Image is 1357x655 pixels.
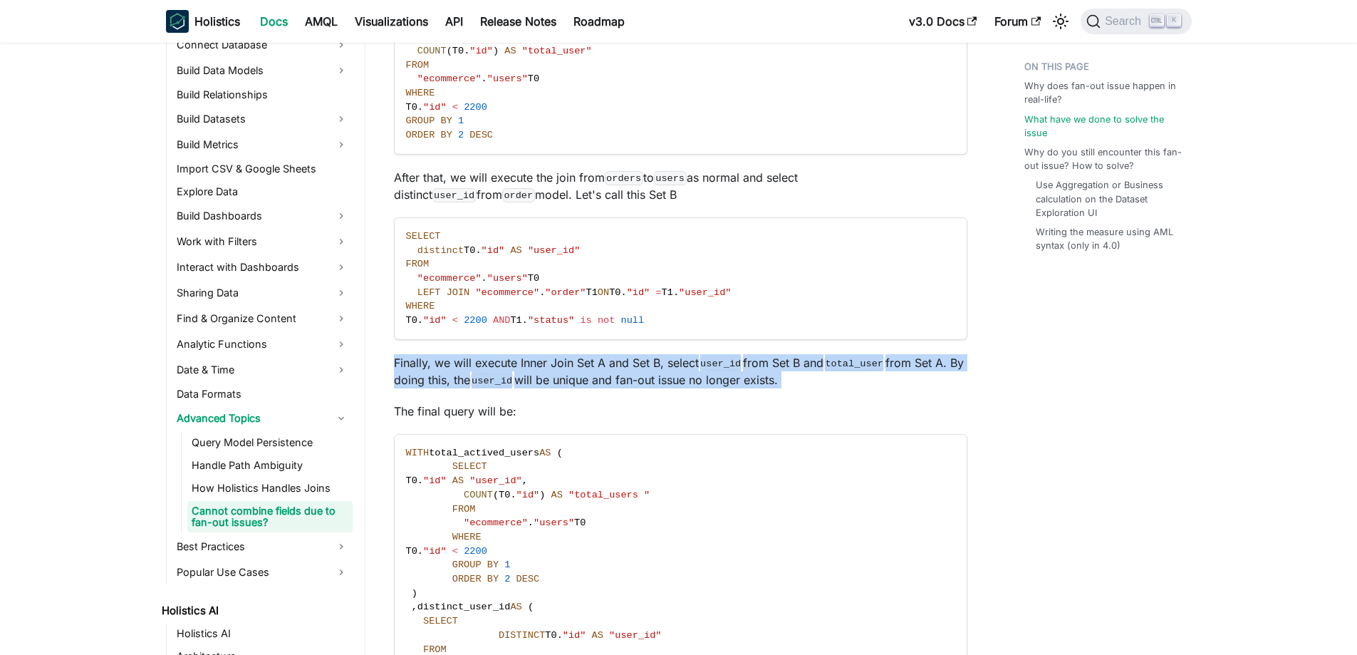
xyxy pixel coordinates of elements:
[423,546,447,557] span: "id"
[1081,9,1191,34] button: Search (Ctrl+K)
[510,602,521,612] span: AS
[464,315,487,326] span: 2200
[406,88,435,98] span: WHERE
[627,287,650,298] span: "id"
[1024,145,1183,172] a: Why do you still encounter this fan-out issue? How to solve?
[528,273,539,284] span: T0
[440,115,452,126] span: BY
[469,130,493,140] span: DESC
[406,259,430,269] span: FROM
[417,245,464,256] span: distinct
[412,588,417,599] span: )
[673,287,679,298] span: .
[504,46,516,56] span: AS
[522,46,592,56] span: "total_user"
[472,10,565,33] a: Release Notes
[598,315,615,326] span: not
[458,130,464,140] span: 2
[423,475,447,486] span: "id"
[464,46,469,56] span: .
[172,256,353,279] a: Interact with Dashboards
[172,307,353,330] a: Find & Organize Content
[187,455,353,475] a: Handle Path Ambiguity
[621,315,645,326] span: null
[394,169,967,203] p: After that, we will execute the join from to as normal and select distinct from model. Let's call...
[464,102,487,113] span: 2200
[464,245,475,256] span: T0
[487,73,528,84] span: "users"
[423,315,447,326] span: "id"
[172,384,353,404] a: Data Formats
[172,159,353,179] a: Import CSV & Google Sheets
[417,315,423,326] span: .
[194,13,240,30] b: Holistics
[172,85,353,105] a: Build Relationships
[464,490,493,500] span: COUNT
[406,102,417,113] span: T0
[412,602,417,612] span: ,
[172,333,353,356] a: Analytic Functions
[516,490,540,500] span: "id"
[539,448,551,458] span: AS
[510,245,521,256] span: AS
[620,287,626,298] span: .
[510,490,516,500] span: .
[563,630,586,641] span: "id"
[605,171,643,185] code: orders
[1167,14,1181,27] kbd: K
[528,315,574,326] span: "status"
[406,231,441,242] span: SELECT
[172,33,353,56] a: Connect Database
[452,461,487,472] span: SELECT
[469,475,521,486] span: "user_id"
[534,517,574,528] span: "users"
[499,490,510,500] span: T0
[417,546,423,557] span: .
[655,287,661,298] span: =
[417,287,441,298] span: LEFT
[423,616,458,626] span: SELECT
[504,559,510,570] span: 1
[417,475,423,486] span: .
[417,102,423,113] span: .
[528,517,534,528] span: .
[440,130,452,140] span: BY
[452,559,482,570] span: GROUP
[172,624,353,644] a: Holistics AI
[551,490,563,500] span: AS
[172,359,353,381] a: Date & Time
[172,133,353,156] a: Build Metrics
[447,287,470,298] span: JOIN
[464,546,487,557] span: 2200
[406,546,417,557] span: T0
[493,46,499,56] span: )
[417,602,511,612] span: distinct_user_id
[493,490,499,500] span: (
[452,102,458,113] span: <
[522,315,528,326] span: .
[346,10,437,33] a: Visualizations
[557,448,563,458] span: (
[557,630,563,641] span: .
[699,356,743,371] code: user_id
[568,490,650,500] span: "total_users "
[475,287,539,298] span: "ecommerce"
[172,535,353,558] a: Best Practices
[1024,113,1183,140] a: What have we done to solve the issue
[452,532,482,542] span: WHERE
[187,433,353,453] a: Query Model Persistence
[458,115,464,126] span: 1
[1036,178,1177,220] a: Use Aggregation or Business calculation on the Dataset Exploration UI
[482,73,487,84] span: .
[487,574,499,584] span: BY
[662,287,673,298] span: T1
[423,644,447,655] span: FROM
[502,188,535,202] code: order
[172,407,353,430] a: Advanced Topics
[609,287,620,298] span: T0
[406,301,435,311] span: WHERE
[565,10,633,33] a: Roadmap
[166,10,189,33] img: Holistics
[172,59,353,82] a: Build Data Models
[423,102,447,113] span: "id"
